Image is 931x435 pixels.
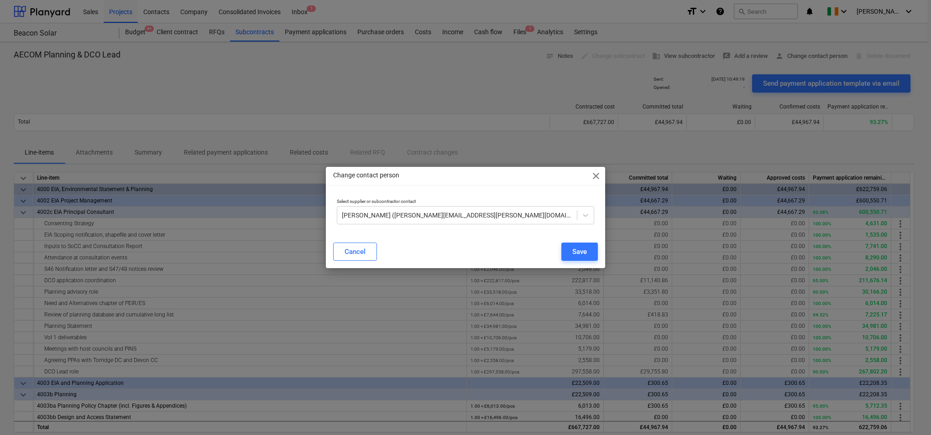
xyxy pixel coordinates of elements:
[885,391,931,435] iframe: Chat Widget
[333,243,377,261] button: Cancel
[345,246,366,258] div: Cancel
[333,171,399,180] p: Change contact person
[337,198,594,206] p: Select supplier or subcontractor contact
[561,243,598,261] button: Save
[591,171,601,181] span: close
[572,246,587,258] div: Save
